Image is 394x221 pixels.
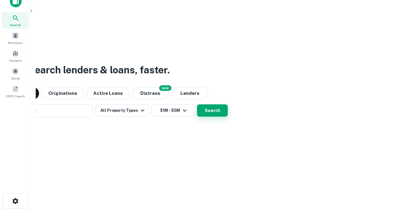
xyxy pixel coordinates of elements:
span: Saved [11,76,20,81]
button: Active Loans [86,87,130,99]
button: Search distressed loans with lien and other non-mortgage details. [132,87,169,99]
div: NEW [159,85,171,91]
a: Borrowers [2,30,29,46]
button: Search [197,104,228,117]
iframe: Chat Widget [363,172,394,201]
button: Originations [42,87,84,99]
span: Search [10,22,21,27]
h3: Search lenders & loans, faster. [28,63,170,77]
button: Lenders [171,87,208,99]
a: Contacts [2,48,29,64]
button: All Property Types [95,104,149,117]
span: SREO Search [6,94,25,99]
span: Borrowers [8,40,23,45]
a: Saved [2,65,29,82]
span: Contacts [9,58,22,63]
a: Search [2,12,29,29]
a: SREO Search [2,83,29,100]
button: $1M - $5M [151,104,195,117]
